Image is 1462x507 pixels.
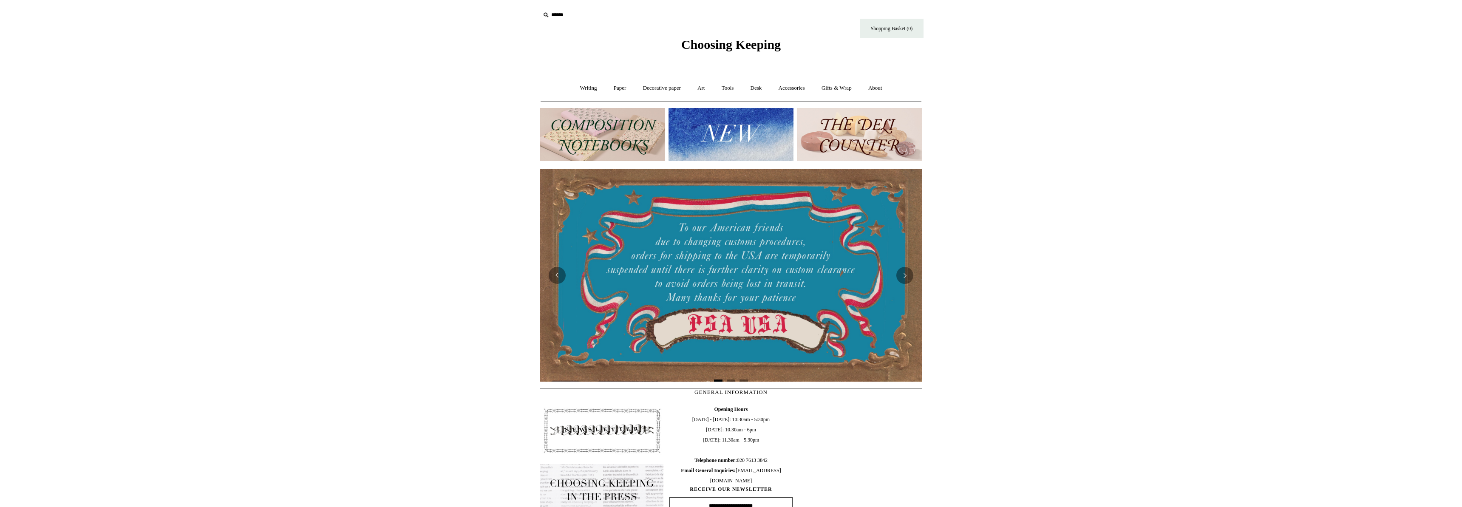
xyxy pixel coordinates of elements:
[635,77,688,99] a: Decorative paper
[540,169,922,382] img: USA PSA .jpg__PID:33428022-6587-48b7-8b57-d7eefc91f15a
[681,44,781,50] a: Choosing Keeping
[714,77,742,99] a: Tools
[694,457,737,463] b: Telephone number
[743,77,770,99] a: Desk
[690,77,712,99] a: Art
[681,467,781,484] span: [EMAIL_ADDRESS][DOMAIN_NAME]
[540,108,665,161] img: 202302 Composition ledgers.jpg__PID:69722ee6-fa44-49dd-a067-31375e5d54ec
[549,267,566,284] button: Previous
[681,37,781,51] span: Choosing Keeping
[669,108,793,161] img: New.jpg__PID:f73bdf93-380a-4a35-bcfe-7823039498e1
[771,77,813,99] a: Accessories
[669,404,793,486] span: [DATE] - [DATE]: 10:30am - 5:30pm [DATE]: 10.30am - 6pm [DATE]: 11.30am - 5.30pm 020 7613 3842
[861,77,890,99] a: About
[694,389,768,395] span: GENERAL INFORMATION
[714,380,722,382] button: Page 1
[669,486,793,493] span: RECEIVE OUR NEWSLETTER
[681,467,736,473] b: Email General Inquiries:
[860,19,924,38] a: Shopping Basket (0)
[727,380,735,382] button: Page 2
[797,108,922,161] img: The Deli Counter
[714,406,748,412] b: Opening Hours
[572,77,605,99] a: Writing
[606,77,634,99] a: Paper
[540,404,663,457] img: pf-4db91bb9--1305-Newsletter-Button_1200x.jpg
[739,380,748,382] button: Page 3
[814,77,859,99] a: Gifts & Wrap
[896,267,913,284] button: Next
[735,457,737,463] b: :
